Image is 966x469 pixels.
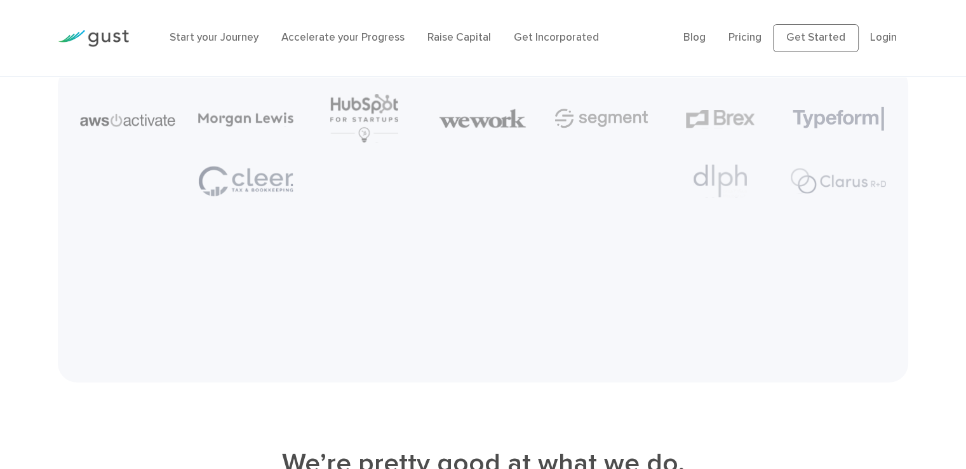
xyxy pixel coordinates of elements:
img: Brex [686,110,755,128]
a: Login [870,31,897,44]
img: Hubspot [330,94,398,143]
a: Accelerate your Progress [281,31,405,44]
img: Aws [80,114,175,127]
img: Cleer Tax Bookeeping Logo [198,166,293,198]
a: Blog [683,31,706,44]
a: Pricing [728,31,761,44]
a: Get Started [773,24,859,52]
img: Typeform [793,107,884,131]
img: Gust Logo [58,30,129,47]
a: Get Incorporated [514,31,599,44]
a: Start your Journey [170,31,258,44]
img: Clarus [791,168,886,194]
img: We Work [439,108,527,130]
img: Dlph [694,165,747,198]
img: Segment [554,99,649,138]
img: Morgan Lewis [198,112,293,127]
a: Raise Capital [427,31,491,44]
